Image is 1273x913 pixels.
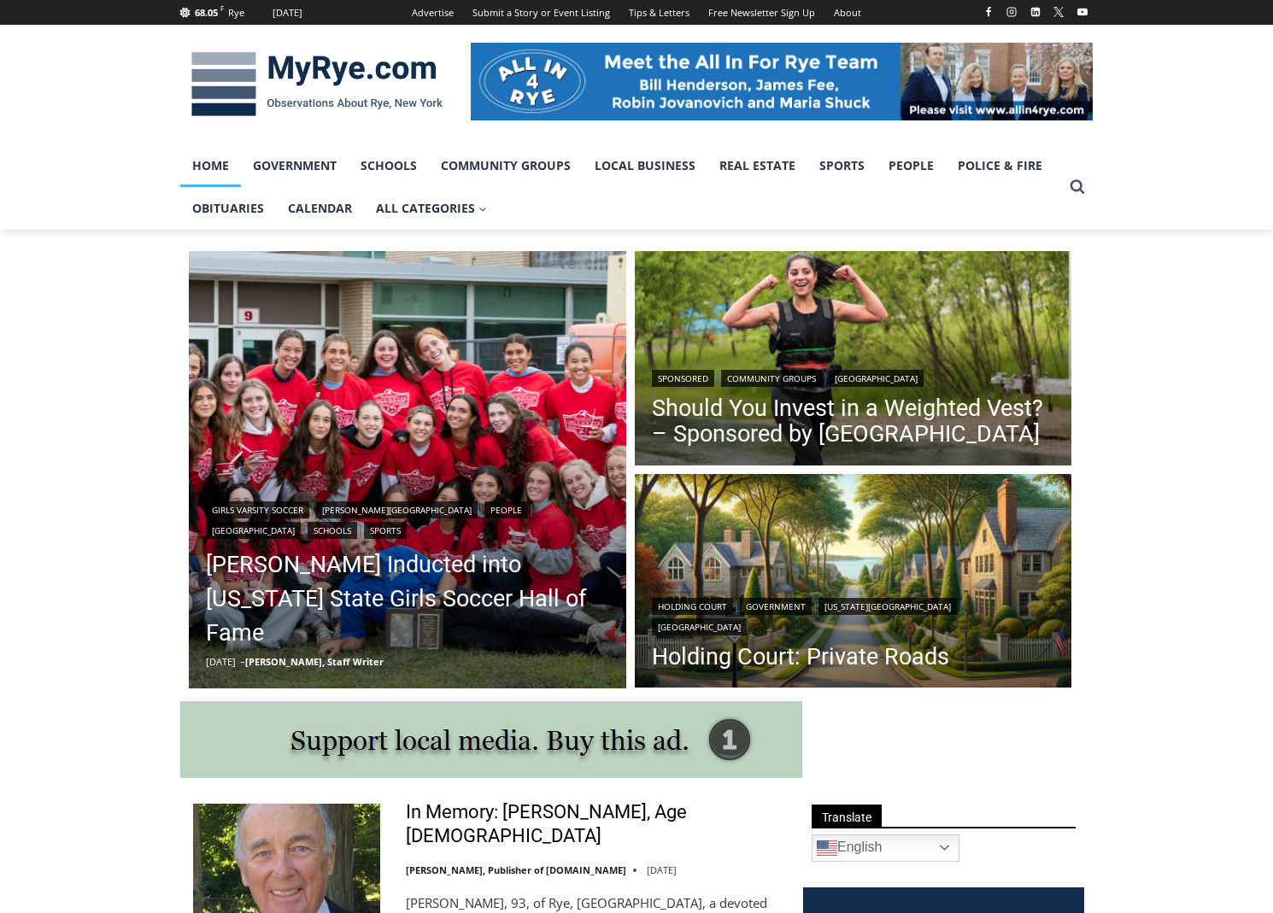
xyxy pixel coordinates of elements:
a: Obituaries [180,187,276,230]
a: Schools [349,144,429,187]
a: Instagram [1001,2,1022,22]
a: People [484,501,528,518]
div: Rye [228,5,244,20]
img: (PHOTO: Runner with a weighted vest. Contributed.) [635,251,1072,470]
div: | | [652,366,1055,387]
a: [GEOGRAPHIC_DATA] [206,522,301,539]
a: Community Groups [721,370,822,387]
a: Linkedin [1025,2,1046,22]
a: Girls Varsity Soccer [206,501,309,518]
a: [PERSON_NAME] Inducted into [US_STATE] State Girls Soccer Hall of Fame [206,547,609,650]
a: Real Estate [707,144,807,187]
a: Home [180,144,241,187]
img: DALLE 2025-09-08 Holding Court 2025-09-09 Private Roads [635,474,1072,693]
a: Should You Invest in a Weighted Vest? – Sponsored by [GEOGRAPHIC_DATA] [652,395,1055,447]
a: Facebook [978,2,999,22]
a: Government [241,144,349,187]
a: Read More Rich Savage Inducted into New York State Girls Soccer Hall of Fame [189,251,626,688]
a: Read More Holding Court: Private Roads [635,474,1072,693]
a: [GEOGRAPHIC_DATA] [652,618,747,635]
span: F [220,3,224,13]
nav: Primary Navigation [180,144,1062,231]
a: X [1048,2,1069,22]
time: [DATE] [647,863,677,876]
span: – [240,655,245,668]
a: Local Business [583,144,707,187]
a: [PERSON_NAME][GEOGRAPHIC_DATA] [316,501,478,518]
a: English [812,834,959,862]
button: View Search Form [1062,172,1093,202]
a: Sponsored [652,370,714,387]
a: Police & Fire [946,144,1054,187]
span: Translate [812,805,882,828]
img: (PHOTO: The 2025 Rye Girls Soccer Team surrounding Head Coach Rich Savage after his induction int... [189,251,626,688]
a: People [877,144,946,187]
time: [DATE] [206,655,236,668]
img: MyRye.com [180,40,454,129]
a: Calendar [276,187,364,230]
a: In Memory: [PERSON_NAME], Age [DEMOGRAPHIC_DATA] [406,800,781,849]
a: Sports [364,522,407,539]
div: | | | | | [206,498,609,539]
a: YouTube [1072,2,1093,22]
a: [PERSON_NAME], Staff Writer [245,655,384,668]
a: Schools [308,522,357,539]
a: Holding Court: Private Roads [652,644,1055,670]
a: Read More Should You Invest in a Weighted Vest? – Sponsored by White Plains Hospital [635,251,1072,470]
div: [DATE] [273,5,302,20]
a: Sports [807,144,877,187]
img: en [817,838,837,858]
a: [PERSON_NAME], Publisher of [DOMAIN_NAME] [406,863,626,876]
span: All Categories [376,199,487,218]
div: | | | [652,594,1055,635]
a: [US_STATE][GEOGRAPHIC_DATA] [818,598,957,615]
img: support local media, buy this ad [180,701,802,778]
a: Holding Court [652,598,733,615]
a: All Categories [364,187,499,230]
a: Government [740,598,812,615]
span: 68.05 [195,6,218,19]
a: Community Groups [429,144,583,187]
a: [GEOGRAPHIC_DATA] [829,370,924,387]
img: All in for Rye [471,43,1093,120]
